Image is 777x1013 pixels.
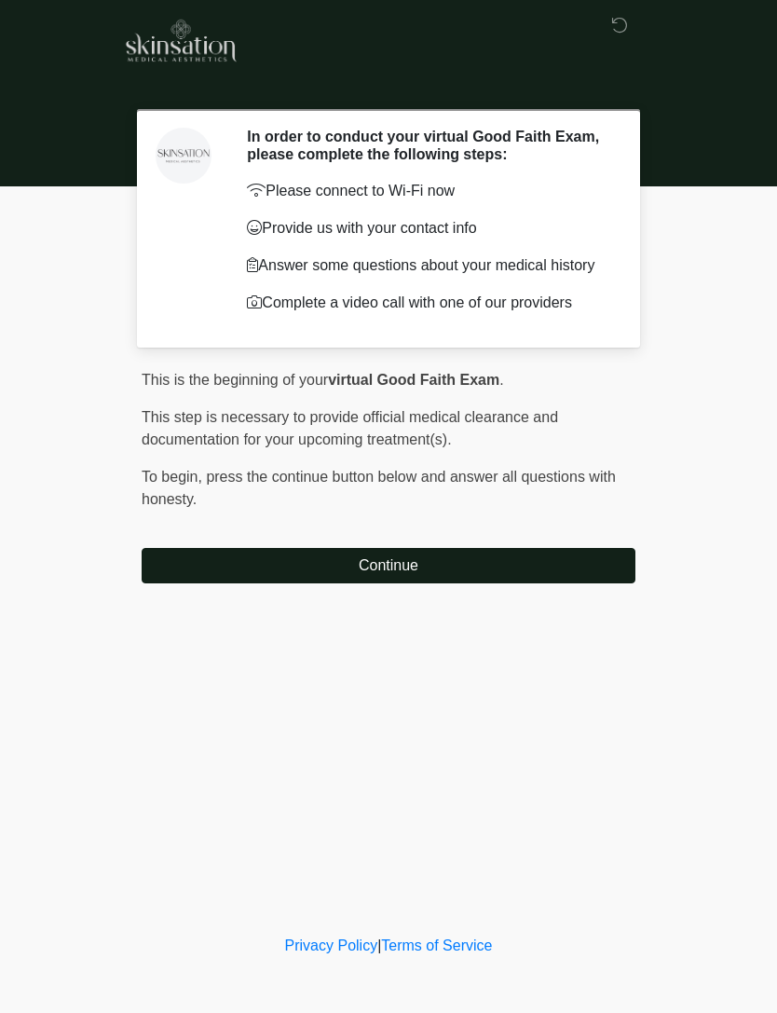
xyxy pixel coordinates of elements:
h1: ‎ ‎ [128,67,649,102]
span: This step is necessary to provide official medical clearance and documentation for your upcoming ... [142,409,558,447]
span: press the continue button below and answer all questions with honesty. [142,469,616,507]
p: Answer some questions about your medical history [247,254,607,277]
h2: In order to conduct your virtual Good Faith Exam, please complete the following steps: [247,128,607,163]
a: Terms of Service [381,938,492,953]
a: | [377,938,381,953]
span: This is the beginning of your [142,372,328,388]
img: Agent Avatar [156,128,211,184]
button: Continue [142,548,635,583]
p: Complete a video call with one of our providers [247,292,607,314]
p: Please connect to Wi-Fi now [247,180,607,202]
strong: virtual Good Faith Exam [328,372,499,388]
img: Skinsation Medical Aesthetics Logo [123,14,237,64]
a: Privacy Policy [285,938,378,953]
span: To begin, [142,469,206,485]
span: . [499,372,503,388]
p: Provide us with your contact info [247,217,607,240]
